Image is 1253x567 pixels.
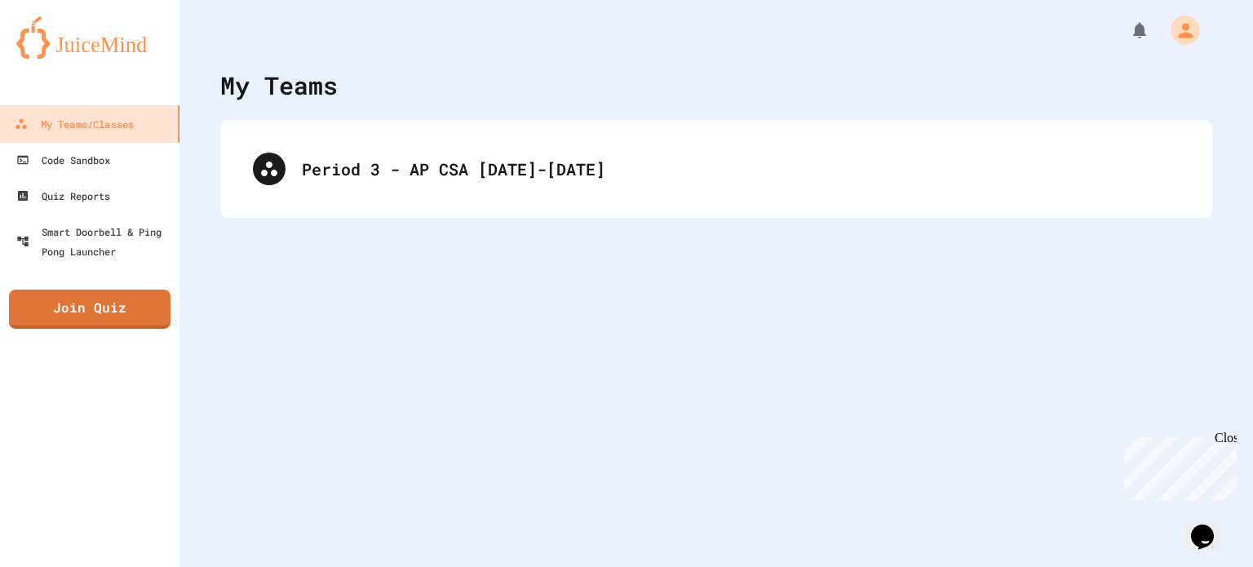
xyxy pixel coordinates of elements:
div: Period 3 - AP CSA [DATE]-[DATE] [302,157,1180,181]
a: Join Quiz [9,290,170,329]
div: Quiz Reports [16,186,110,206]
div: My Notifications [1100,16,1153,44]
iframe: chat widget [1184,502,1237,551]
iframe: chat widget [1118,431,1237,500]
div: My Teams/Classes [15,114,134,135]
img: logo-orange.svg [16,16,163,59]
div: Chat with us now!Close [7,7,113,104]
div: My Account [1153,11,1204,49]
div: Period 3 - AP CSA [DATE]-[DATE] [237,136,1196,202]
div: Smart Doorbell & Ping Pong Launcher [16,222,173,261]
div: Code Sandbox [16,150,110,170]
div: My Teams [220,67,338,104]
